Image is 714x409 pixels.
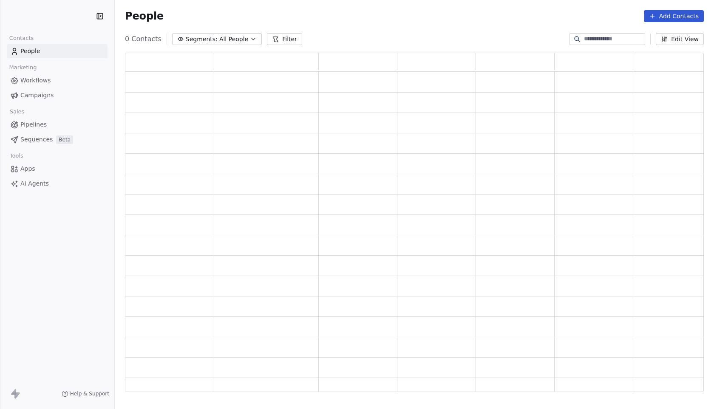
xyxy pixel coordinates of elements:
[7,44,108,58] a: People
[6,32,37,45] span: Contacts
[20,120,47,129] span: Pipelines
[7,118,108,132] a: Pipelines
[267,33,302,45] button: Filter
[6,149,27,162] span: Tools
[6,105,28,118] span: Sales
[20,47,40,56] span: People
[6,61,40,74] span: Marketing
[20,164,35,173] span: Apps
[62,390,109,397] a: Help & Support
[20,179,49,188] span: AI Agents
[125,34,161,44] span: 0 Contacts
[644,10,704,22] button: Add Contacts
[656,33,704,45] button: Edit View
[125,10,164,23] span: People
[70,390,109,397] span: Help & Support
[7,177,108,191] a: AI Agents
[7,133,108,147] a: SequencesBeta
[7,88,108,102] a: Campaigns
[20,91,54,100] span: Campaigns
[186,35,218,44] span: Segments:
[20,135,53,144] span: Sequences
[20,76,51,85] span: Workflows
[125,72,712,392] div: grid
[56,135,73,144] span: Beta
[7,73,108,87] a: Workflows
[219,35,248,44] span: All People
[7,162,108,176] a: Apps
